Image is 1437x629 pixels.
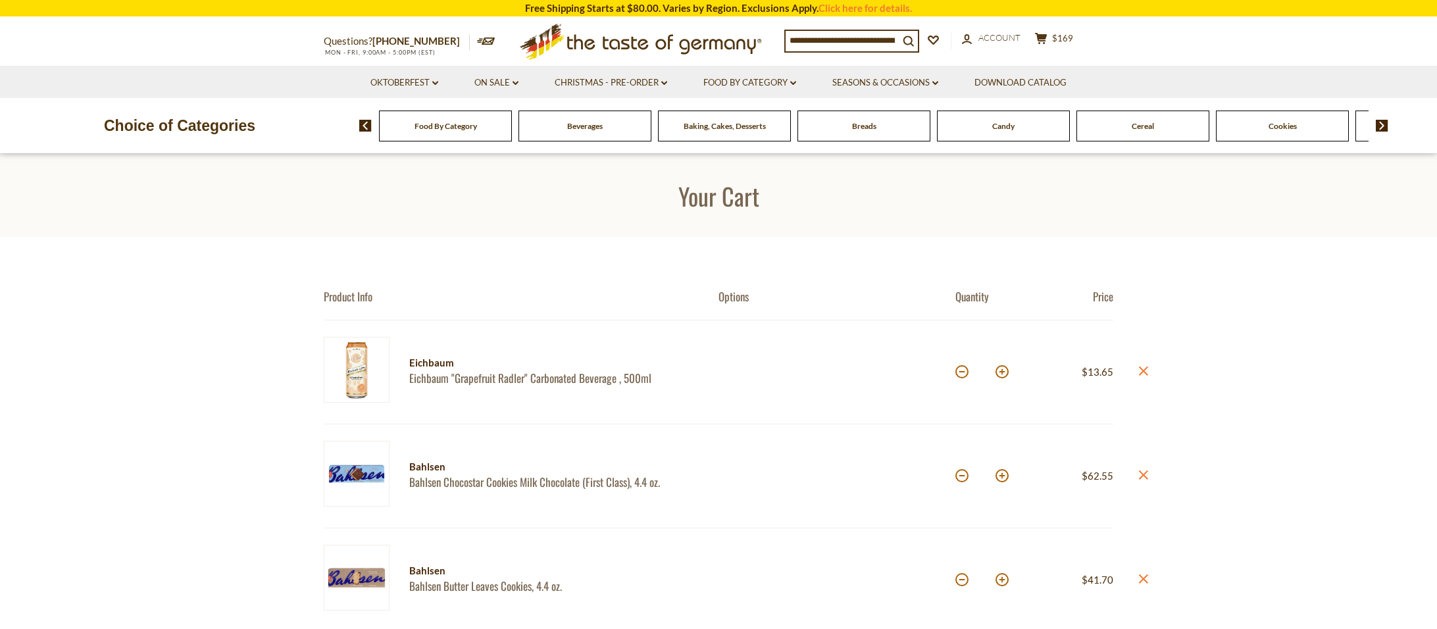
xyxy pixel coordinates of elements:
a: Food By Category [703,76,796,90]
img: Bahlsen Chocostar Cookies Milk Chocolate (First Class) [324,441,390,507]
span: Account [978,32,1021,43]
span: $41.70 [1082,574,1113,586]
h1: Your Cart [41,181,1396,211]
span: $62.55 [1082,470,1113,482]
a: Food By Category [415,121,477,131]
a: Click here for details. [819,2,912,14]
a: Account [962,31,1021,45]
img: Eichbaum "Grapefruit Radler" Carbonated Beverage , 500ml [324,337,390,403]
div: Price [1034,289,1113,303]
div: Eichbaum [409,355,695,371]
a: Candy [992,121,1015,131]
div: Bahlsen [409,563,695,579]
a: Breads [852,121,876,131]
a: Cookies [1269,121,1297,131]
a: Bahlsen Butter Leaves Cookies, 4.4 oz. [409,579,695,593]
a: Download Catalog [974,76,1067,90]
span: MON - FRI, 9:00AM - 5:00PM (EST) [324,49,436,56]
a: Bahlsen Chocostar Cookies Milk Chocolate (First Class), 4.4 oz. [409,475,695,489]
div: Quantity [955,289,1034,303]
span: $13.65 [1082,366,1113,378]
a: [PHONE_NUMBER] [372,35,460,47]
div: Options [718,289,955,303]
img: previous arrow [359,120,372,132]
div: Bahlsen [409,459,695,475]
span: $169 [1052,33,1073,43]
a: On Sale [474,76,518,90]
a: Oktoberfest [370,76,438,90]
p: Questions? [324,33,470,50]
a: Baking, Cakes, Desserts [684,121,766,131]
button: $169 [1034,32,1074,49]
img: Bahlsen Butter Leaves Cookies [324,545,390,611]
div: Product Info [324,289,718,303]
a: Christmas - PRE-ORDER [555,76,667,90]
a: Seasons & Occasions [832,76,938,90]
a: Cereal [1132,121,1154,131]
a: Eichbaum "Grapefruit Radler" Carbonated Beverage , 500ml [409,371,695,385]
img: next arrow [1376,120,1388,132]
a: Beverages [567,121,603,131]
